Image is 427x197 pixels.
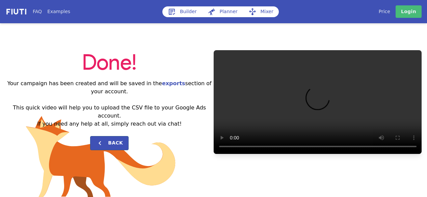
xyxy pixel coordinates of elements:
img: f731f27.png [5,8,27,15]
span: Done! [82,53,137,74]
a: Builder [162,6,202,17]
a: Mixer [243,6,279,17]
a: FAQ [33,8,42,15]
a: Login [396,5,422,18]
video: Your browser does not support HTML5 video. [214,50,422,154]
h2: Your campaign has been created and will be saved in the section of your account. This quick video... [5,79,214,128]
a: Planner [202,6,243,17]
button: Back [90,136,129,150]
a: exports [162,80,185,87]
a: Examples [47,8,70,15]
a: Price [379,8,390,15]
